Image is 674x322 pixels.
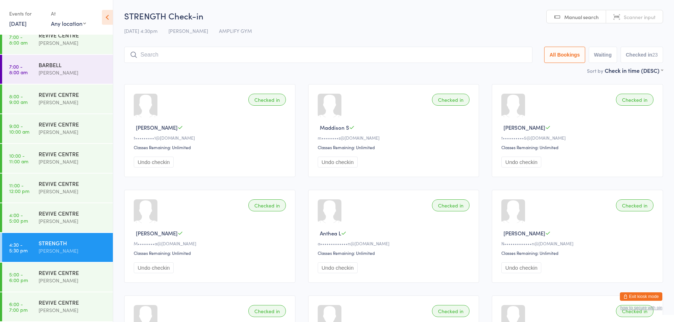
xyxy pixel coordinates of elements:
a: 10:00 -11:00 amREVIVE CENTRE[PERSON_NAME] [2,144,113,173]
button: how to secure with pin [620,305,662,310]
time: 9:00 - 10:00 am [9,123,29,134]
div: Classes Remaining: Unlimited [134,144,288,150]
time: 7:00 - 8:00 am [9,34,28,45]
button: All Bookings [544,47,585,63]
div: Checked in [432,305,470,317]
div: REVIVE CENTRE [39,31,107,39]
div: REVIVE CENTRE [39,120,107,128]
span: AMPLIFY GYM [219,27,252,34]
span: Maddison S [320,124,349,131]
div: Any location [51,19,86,27]
span: Anthea L [320,229,341,237]
div: REVIVE CENTRE [39,269,107,276]
div: Checked in [248,199,286,211]
button: Exit kiosk mode [620,292,662,301]
a: 4:30 -5:30 pmSTRENGTH[PERSON_NAME] [2,233,113,262]
a: [DATE] [9,19,27,27]
button: Undo checkin [134,157,174,168]
div: REVIVE CENTRE [39,209,107,217]
a: 9:00 -10:00 amREVIVE CENTRE[PERSON_NAME] [2,114,113,143]
a: 7:00 -8:00 amREVIVE CENTRE[PERSON_NAME] [2,25,113,54]
span: [PERSON_NAME] [503,124,545,131]
span: [PERSON_NAME] [168,27,208,34]
a: 11:00 -12:00 pmREVIVE CENTRE[PERSON_NAME] [2,174,113,203]
div: At [51,8,86,19]
div: t••••••••••5@[DOMAIN_NAME] [501,135,656,141]
time: 10:00 - 11:00 am [9,153,28,164]
div: [PERSON_NAME] [39,247,107,255]
button: Undo checkin [501,157,541,168]
h2: STRENGTH Check-in [124,10,663,22]
button: Undo checkin [501,262,541,273]
div: BARBELL [39,61,107,69]
time: 5:00 - 6:00 pm [9,271,28,283]
div: Classes Remaining: Unlimited [134,250,288,256]
div: Checked in [432,199,470,211]
button: Checked in23 [621,47,663,63]
div: REVIVE CENTRE [39,298,107,306]
div: t•••••••••1@[DOMAIN_NAME] [134,135,288,141]
div: a•••••••••••••n@[DOMAIN_NAME] [318,240,472,246]
time: 7:00 - 8:00 am [9,64,28,75]
div: Checked in [616,199,653,211]
button: Undo checkin [134,262,174,273]
div: REVIVE CENTRE [39,90,107,98]
div: [PERSON_NAME] [39,217,107,225]
div: N•••••••••••••n@[DOMAIN_NAME] [501,240,656,246]
div: REVIVE CENTRE [39,150,107,158]
div: m••••••••s@[DOMAIN_NAME] [318,135,472,141]
div: Events for [9,8,44,19]
div: [PERSON_NAME] [39,69,107,77]
div: [PERSON_NAME] [39,158,107,166]
div: Checked in [432,94,470,106]
div: [PERSON_NAME] [39,276,107,285]
div: Classes Remaining: Unlimited [501,250,656,256]
div: Checked in [248,94,286,106]
div: Checked in [616,305,653,317]
div: [PERSON_NAME] [39,306,107,314]
label: Sort by [587,67,603,74]
span: [DATE] 4:30pm [124,27,157,34]
div: REVIVE CENTRE [39,180,107,187]
a: 6:00 -7:00 pmREVIVE CENTRE[PERSON_NAME] [2,292,113,321]
time: 4:00 - 5:00 pm [9,212,28,223]
a: 4:00 -5:00 pmREVIVE CENTRE[PERSON_NAME] [2,203,113,232]
time: 8:00 - 9:00 am [9,93,28,105]
span: Scanner input [624,13,656,21]
input: Search [124,47,532,63]
a: 7:00 -8:00 amBARBELL[PERSON_NAME] [2,55,113,84]
span: Manual search [564,13,599,21]
span: [PERSON_NAME] [136,229,178,237]
span: [PERSON_NAME] [136,124,178,131]
button: Waiting [589,47,617,63]
a: 8:00 -9:00 amREVIVE CENTRE[PERSON_NAME] [2,84,113,113]
button: Undo checkin [318,262,358,273]
div: 23 [652,52,658,58]
a: 5:00 -6:00 pmREVIVE CENTRE[PERSON_NAME] [2,263,113,292]
div: [PERSON_NAME] [39,187,107,195]
time: 4:30 - 5:30 pm [9,242,28,253]
time: 11:00 - 12:00 pm [9,182,29,194]
div: Checked in [248,305,286,317]
div: Check in time (DESC) [605,66,663,74]
div: Checked in [616,94,653,106]
div: Classes Remaining: Unlimited [501,144,656,150]
div: [PERSON_NAME] [39,39,107,47]
div: Classes Remaining: Unlimited [318,144,472,150]
button: Undo checkin [318,157,358,168]
div: Classes Remaining: Unlimited [318,250,472,256]
div: M••••••••a@[DOMAIN_NAME] [134,240,288,246]
div: [PERSON_NAME] [39,98,107,106]
div: STRENGTH [39,239,107,247]
span: [PERSON_NAME] [503,229,545,237]
time: 6:00 - 7:00 pm [9,301,28,312]
div: [PERSON_NAME] [39,128,107,136]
